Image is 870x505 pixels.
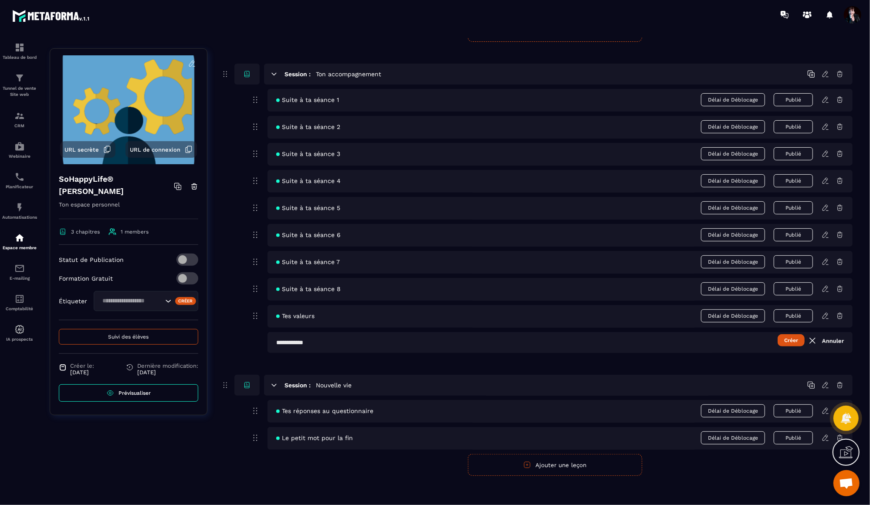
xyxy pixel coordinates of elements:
a: automationsautomationsAutomatisations [2,196,37,226]
button: Publié [774,147,813,160]
p: Tunnel de vente Site web [2,85,37,98]
span: Délai de Déblocage [701,93,765,106]
span: Délai de Déblocage [701,147,765,160]
p: [DATE] [137,369,198,376]
p: Étiqueter [59,298,87,305]
div: Search for option [94,291,198,311]
img: automations [14,141,25,152]
span: Suite à ta séance 1 [276,96,339,103]
button: Publié [774,255,813,268]
button: Publié [774,174,813,187]
span: Délai de Déblocage [701,255,765,268]
span: Tes valeurs [276,312,315,319]
a: formationformationTableau de bord [2,36,37,66]
h4: SoHappyLife® [PERSON_NAME] [59,173,174,197]
button: Publié [774,309,813,322]
a: formationformationCRM [2,104,37,135]
img: background [57,55,200,164]
a: Annuler [807,336,844,346]
a: accountantaccountantComptabilité [2,287,37,318]
span: Suite à ta séance 7 [276,258,340,265]
p: Planificateur [2,184,37,189]
a: automationsautomationsEspace membre [2,226,37,257]
p: Automatisations [2,215,37,220]
span: Prévisualiser [118,390,151,396]
img: formation [14,73,25,83]
a: emailemailE-mailing [2,257,37,287]
span: URL de connexion [130,146,180,153]
span: Suite à ta séance 8 [276,285,341,292]
button: Publié [774,93,813,106]
button: Publié [774,201,813,214]
span: Suite à ta séance 3 [276,150,340,157]
span: 1 members [121,229,149,235]
button: Ajouter une leçon [468,454,642,476]
p: E-mailing [2,276,37,281]
img: scheduler [14,172,25,182]
button: Publié [774,282,813,295]
span: Suite à ta séance 5 [276,204,340,211]
img: formation [14,42,25,53]
button: URL de connexion [125,141,197,158]
button: Publié [774,404,813,417]
span: Délai de Déblocage [701,309,765,322]
button: Suivi des élèves [59,329,198,345]
span: Délai de Déblocage [701,201,765,214]
img: email [14,263,25,274]
span: Suite à ta séance 2 [276,123,340,130]
p: [DATE] [70,369,94,376]
span: Délai de Déblocage [701,174,765,187]
p: Formation Gratuit [59,275,113,282]
img: logo [12,8,91,24]
span: Le petit mot pour la fin [276,434,353,441]
h6: Session : [284,71,311,78]
span: Suite à ta séance 4 [276,177,341,184]
button: Publié [774,120,813,133]
span: Suivi des élèves [108,334,149,340]
p: Statut de Publication [59,256,124,263]
span: Suite à ta séance 6 [276,231,341,238]
p: CRM [2,123,37,128]
span: Délai de Déblocage [701,404,765,417]
h5: Nouvelle vie [316,381,352,390]
span: Dernière modification: [137,363,198,369]
img: accountant [14,294,25,304]
button: Créer [778,334,805,346]
span: Délai de Déblocage [701,282,765,295]
img: formation [14,111,25,121]
a: schedulerschedulerPlanificateur [2,165,37,196]
span: Créer le: [70,363,94,369]
p: IA prospects [2,337,37,342]
a: Ouvrir le chat [833,470,860,496]
span: Délai de Déblocage [701,120,765,133]
a: Prévisualiser [59,384,198,402]
h6: Session : [284,382,311,389]
img: automations [14,202,25,213]
button: Publié [774,431,813,444]
div: Créer [175,297,196,305]
span: Délai de Déblocage [701,228,765,241]
span: Tes réponses au questionnaire [276,407,373,414]
input: Search for option [99,296,163,306]
img: automations [14,324,25,335]
p: Ton espace personnel [59,200,198,219]
span: URL secrète [64,146,99,153]
h5: Ton accompagnement [316,70,381,78]
button: URL secrète [60,141,115,158]
span: Délai de Déblocage [701,431,765,444]
a: automationsautomationsWebinaire [2,135,37,165]
button: Publié [774,228,813,241]
p: Tableau de bord [2,55,37,60]
img: automations [14,233,25,243]
p: Webinaire [2,154,37,159]
p: Espace membre [2,245,37,250]
span: 3 chapitres [71,229,100,235]
p: Comptabilité [2,306,37,311]
a: formationformationTunnel de vente Site web [2,66,37,104]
